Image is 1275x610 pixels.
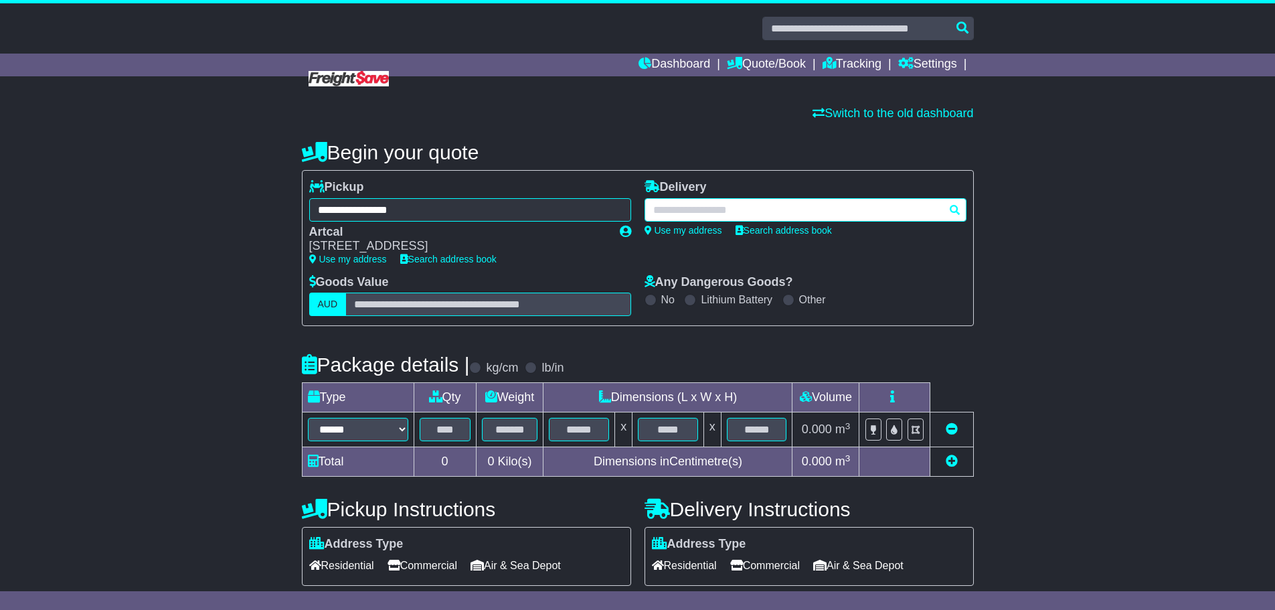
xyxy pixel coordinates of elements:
[309,225,606,240] div: Artcal
[835,455,851,468] span: m
[471,555,561,576] span: Air & Sea Depot
[802,423,832,436] span: 0.000
[309,254,387,264] a: Use my address
[302,141,974,163] h4: Begin your quote
[898,54,957,76] a: Settings
[639,54,710,76] a: Dashboard
[730,555,800,576] span: Commercial
[813,106,973,120] a: Switch to the old dashboard
[701,293,772,306] label: Lithium Battery
[414,383,476,412] td: Qty
[309,239,606,254] div: [STREET_ADDRESS]
[476,447,543,477] td: Kilo(s)
[476,383,543,412] td: Weight
[486,361,518,376] label: kg/cm
[652,537,746,552] label: Address Type
[400,254,497,264] a: Search address book
[388,555,457,576] span: Commercial
[645,498,974,520] h4: Delivery Instructions
[615,412,632,447] td: x
[727,54,806,76] a: Quote/Book
[309,555,374,576] span: Residential
[309,275,389,290] label: Goods Value
[652,555,717,576] span: Residential
[645,198,966,222] typeahead: Please provide city
[845,421,851,431] sup: 3
[487,455,494,468] span: 0
[543,447,792,477] td: Dimensions in Centimetre(s)
[802,455,832,468] span: 0.000
[302,383,414,412] td: Type
[543,383,792,412] td: Dimensions (L x W x H)
[813,555,904,576] span: Air & Sea Depot
[845,453,851,463] sup: 3
[645,275,793,290] label: Any Dangerous Goods?
[946,455,958,468] a: Add new item
[302,354,470,376] h4: Package details |
[309,180,364,195] label: Pickup
[302,498,631,520] h4: Pickup Instructions
[541,361,564,376] label: lb/in
[946,423,958,436] a: Remove this item
[703,412,721,447] td: x
[835,423,851,436] span: m
[309,293,347,316] label: AUD
[309,537,404,552] label: Address Type
[645,180,707,195] label: Delivery
[645,225,722,236] a: Use my address
[414,447,476,477] td: 0
[823,54,881,76] a: Tracking
[736,225,832,236] a: Search address book
[799,293,826,306] label: Other
[661,293,675,306] label: No
[302,447,414,477] td: Total
[792,383,859,412] td: Volume
[309,71,389,86] img: Freight Save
